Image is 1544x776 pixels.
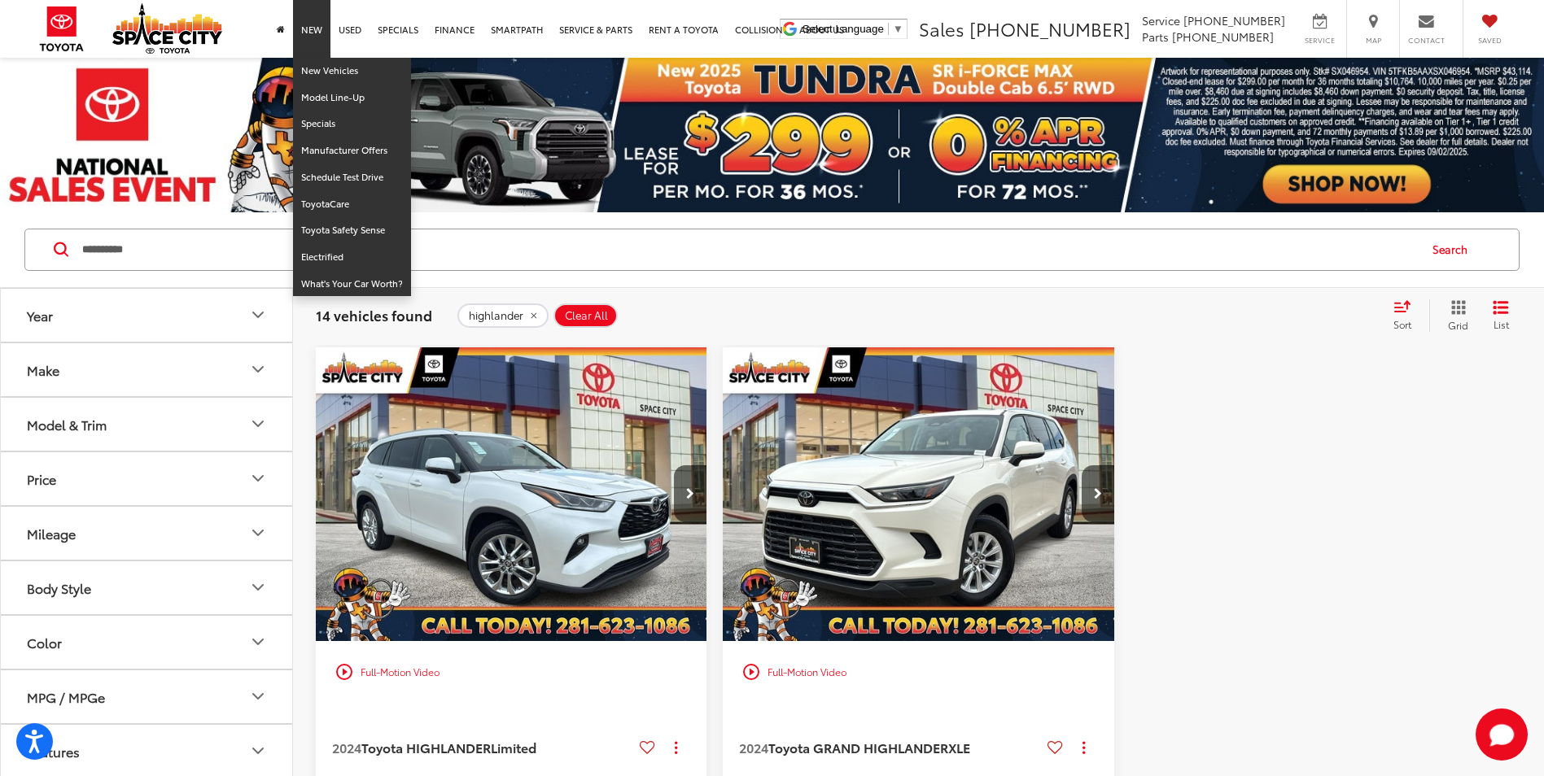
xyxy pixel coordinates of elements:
div: Model & Trim [248,414,268,434]
button: YearYear [1,289,294,342]
button: remove highlander [457,303,549,328]
div: Features [27,743,80,759]
div: 2024 Toyota GRAND HIGHLANDER XLE 0 [722,347,1115,641]
span: Service [1142,12,1180,28]
div: Mileage [248,523,268,543]
img: 2024 Toyota HIGHLANDER LIMITED AWD [315,347,708,642]
a: 2024Toyota GRAND HIGHLANDERXLE [739,739,1040,756]
span: Contact [1408,35,1445,46]
a: Electrified [293,244,411,271]
span: XLE [948,738,970,756]
button: ColorColor [1,616,294,669]
button: Next image [1082,465,1114,522]
a: 2024Toyota HIGHLANDERLimited [332,739,633,756]
button: Body StyleBody Style [1,561,294,614]
button: Clear All [553,303,618,328]
span: 2024 [739,738,768,756]
button: Search [1417,229,1491,270]
div: MPG / MPGe [248,687,268,706]
span: List [1493,317,1509,331]
a: Model Line-Up [293,85,411,111]
a: Specials [293,111,411,137]
button: Grid View [1429,299,1481,332]
button: Toggle Chat Window [1476,708,1528,761]
span: Sort [1393,317,1411,331]
button: Actions [662,733,690,761]
span: highlander [469,309,523,322]
span: Select Language [803,23,884,35]
span: Saved [1472,35,1507,46]
span: 2024 [332,738,361,756]
span: Parts [1142,28,1169,45]
button: MPG / MPGeMPG / MPGe [1,670,294,723]
a: Select Language​ [803,23,903,35]
button: PricePrice [1,452,294,505]
div: Body Style [248,578,268,597]
div: Price [248,469,268,488]
a: New Vehicles [293,58,411,85]
a: 2024 Toyota GRAND HIGHLANDER 2WD XLE FWD2024 Toyota GRAND HIGHLANDER 2WD XLE FWD2024 Toyota GRAND... [722,347,1115,641]
a: What's Your Car Worth? [293,271,411,297]
div: 2024 Toyota HIGHLANDER Limited 0 [315,347,708,641]
div: Model & Trim [27,416,107,432]
div: Year [248,305,268,325]
button: List View [1481,299,1521,332]
div: Make [248,360,268,379]
span: 14 vehicles found [316,305,432,325]
span: Map [1355,35,1391,46]
span: Service [1301,35,1338,46]
div: Year [27,307,53,323]
span: ▼ [893,23,903,35]
button: Model & TrimModel & Trim [1,398,294,451]
span: ​ [888,23,889,35]
button: Next image [674,465,706,522]
div: MPG / MPGe [27,689,105,704]
span: [PHONE_NUMBER] [969,15,1131,41]
a: 2024 Toyota HIGHLANDER LIMITED AWD2024 Toyota HIGHLANDER LIMITED AWD2024 Toyota HIGHLANDER LIMITE... [315,347,708,641]
span: Toyota HIGHLANDER [361,738,491,756]
div: Make [27,362,59,377]
span: dropdown dots [675,741,677,754]
button: Select sort value [1385,299,1429,332]
span: Toyota GRAND HIGHLANDER [768,738,948,756]
a: ToyotaCare [293,191,411,218]
span: Clear All [565,309,608,322]
span: [PHONE_NUMBER] [1172,28,1274,45]
img: 2024 Toyota GRAND HIGHLANDER 2WD XLE FWD [722,347,1115,642]
span: Sales [919,15,964,41]
span: [PHONE_NUMBER] [1183,12,1285,28]
span: dropdown dots [1083,741,1085,754]
button: MakeMake [1,343,294,396]
input: Search by Make, Model, or Keyword [81,230,1417,269]
button: MileageMileage [1,507,294,560]
div: Body Style [27,580,91,595]
div: Color [248,632,268,652]
div: Features [248,741,268,761]
div: Mileage [27,525,76,541]
span: Limited [491,738,536,756]
a: Toyota Safety Sense [293,217,411,244]
span: Grid [1448,318,1468,332]
a: Schedule Test Drive [293,164,411,191]
div: Price [27,471,56,486]
img: Space City Toyota [112,3,222,54]
button: Actions [1069,733,1098,761]
svg: Start Chat [1476,708,1528,761]
div: Color [27,634,62,650]
a: Manufacturer Offers [293,137,411,164]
